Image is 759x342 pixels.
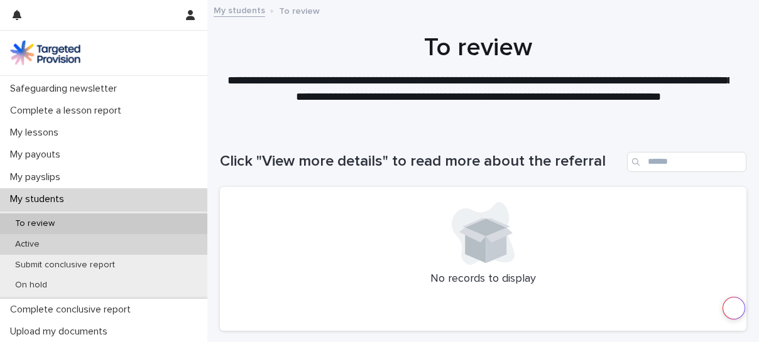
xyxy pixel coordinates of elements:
[10,40,80,65] img: M5nRWzHhSzIhMunXDL62
[5,171,70,183] p: My payslips
[214,3,265,17] a: My students
[220,33,737,63] h1: To review
[5,326,117,338] p: Upload my documents
[220,152,622,171] h1: Click "View more details" to read more about the referral
[5,149,70,161] p: My payouts
[235,272,731,286] p: No records to display
[5,193,74,205] p: My students
[279,3,320,17] p: To review
[5,239,50,250] p: Active
[5,218,65,229] p: To review
[5,304,141,316] p: Complete conclusive report
[627,152,746,172] input: Search
[5,280,57,291] p: On hold
[5,127,68,139] p: My lessons
[5,260,125,270] p: Submit conclusive report
[5,83,127,95] p: Safeguarding newsletter
[5,105,131,117] p: Complete a lesson report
